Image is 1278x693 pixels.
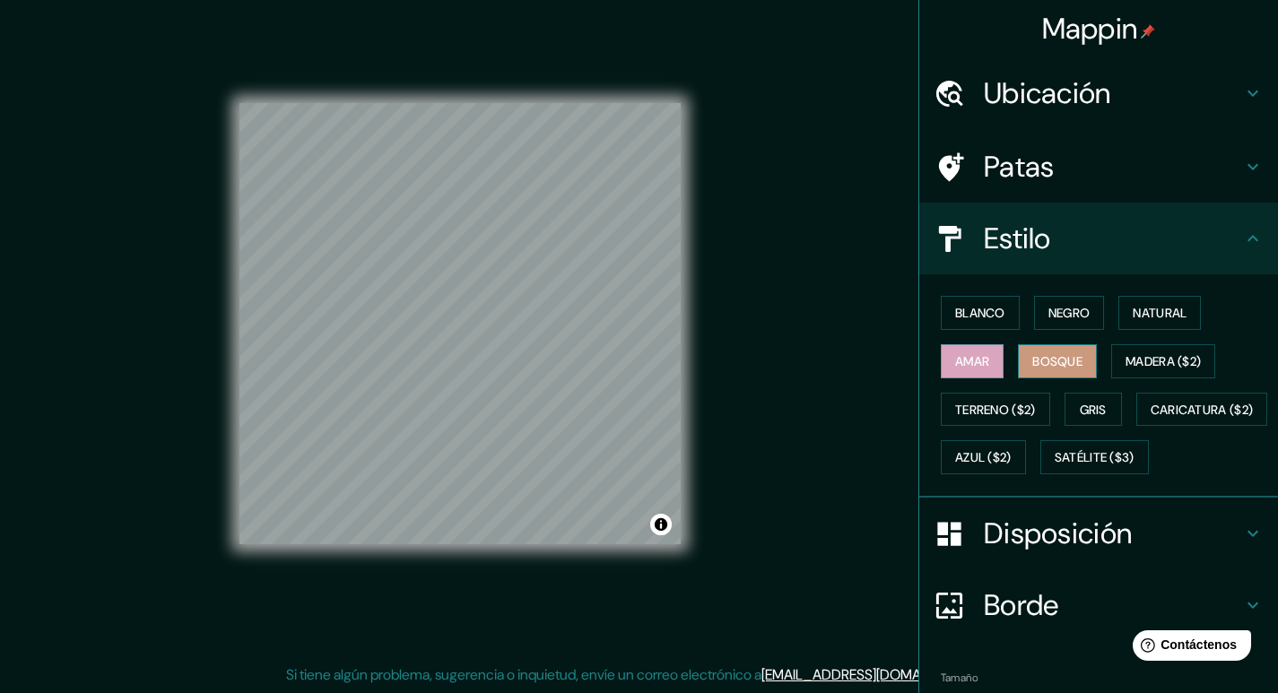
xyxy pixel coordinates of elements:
button: Amar [941,344,1004,378]
font: Caricatura ($2) [1151,402,1254,418]
div: Disposición [919,498,1278,569]
div: Ubicación [919,57,1278,129]
font: Disposición [984,515,1132,552]
font: Si tiene algún problema, sugerencia o inquietud, envíe un correo electrónico a [286,665,761,684]
font: Negro [1048,305,1091,321]
font: Patas [984,148,1055,186]
button: Azul ($2) [941,440,1026,474]
font: Madera ($2) [1126,353,1201,369]
img: pin-icon.png [1141,24,1155,39]
div: Patas [919,131,1278,203]
font: Bosque [1032,353,1082,369]
button: Activar o desactivar atribución [650,514,672,535]
font: Blanco [955,305,1005,321]
div: Borde [919,569,1278,641]
font: Borde [984,586,1059,624]
button: Negro [1034,296,1105,330]
button: Caricatura ($2) [1136,393,1268,427]
canvas: Mapa [239,103,681,544]
font: Estilo [984,220,1051,257]
button: Blanco [941,296,1020,330]
font: Satélite ($3) [1055,450,1135,466]
div: Estilo [919,203,1278,274]
font: Ubicación [984,74,1111,112]
iframe: Lanzador de widgets de ayuda [1118,623,1258,673]
button: Satélite ($3) [1040,440,1149,474]
font: Terreno ($2) [955,402,1036,418]
font: Azul ($2) [955,450,1012,466]
font: Gris [1080,402,1107,418]
font: Amar [955,353,989,369]
button: Bosque [1018,344,1097,378]
button: Terreno ($2) [941,393,1050,427]
button: Gris [1065,393,1122,427]
button: Natural [1118,296,1201,330]
font: Natural [1133,305,1187,321]
button: Madera ($2) [1111,344,1215,378]
a: [EMAIL_ADDRESS][DOMAIN_NAME] [761,665,983,684]
font: Tamaño [941,671,978,685]
font: Mappin [1042,10,1138,48]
